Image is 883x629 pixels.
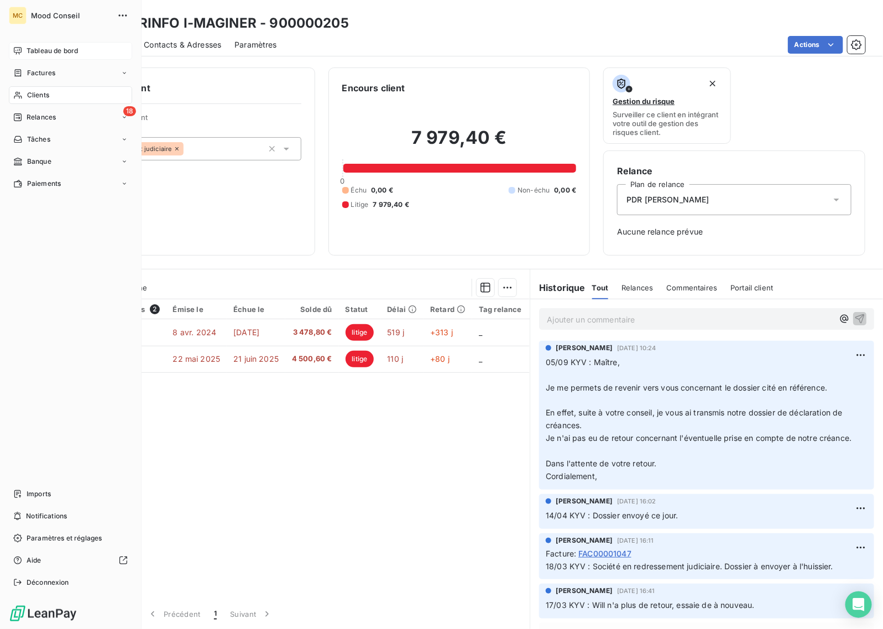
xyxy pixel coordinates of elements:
[184,144,192,154] input: Ajouter une valeur
[387,305,417,314] div: Délai
[123,106,136,116] span: 18
[150,304,160,314] span: 2
[346,305,374,314] div: Statut
[292,327,332,338] span: 3 478,80 €
[27,533,102,543] span: Paramètres et réglages
[387,328,404,337] span: 519 j
[730,283,773,292] span: Portail client
[546,562,833,571] span: 18/03 KYV : Société en redressement judiciaire. Dossier à envoyer à l'huissier.
[479,328,482,337] span: _
[223,602,279,626] button: Suivant
[556,496,613,506] span: [PERSON_NAME]
[26,511,67,521] span: Notifications
[342,127,577,160] h2: 7 979,40 €
[373,200,410,210] span: 7 979,40 €
[234,39,277,50] span: Paramètres
[27,578,69,588] span: Déconnexion
[27,68,55,78] span: Factures
[27,112,56,122] span: Relances
[617,226,851,237] span: Aucune relance prévue
[546,548,576,559] span: Facture :
[351,185,367,195] span: Échu
[144,39,221,50] span: Contacts & Adresses
[351,200,369,210] span: Litige
[173,354,221,363] span: 22 mai 2025
[233,328,259,337] span: [DATE]
[546,357,620,367] span: 05/09 KYV : Maître,
[173,305,221,314] div: Émise le
[430,305,466,314] div: Retard
[292,354,332,365] span: 4 500,60 €
[9,7,27,24] div: MC
[97,13,349,33] h3: SAS ARINFO I-MAGINER - 900000205
[9,552,132,569] a: Aide
[140,602,207,626] button: Précédent
[613,110,722,137] span: Surveiller ce client en intégrant votre outil de gestion des risques client.
[292,305,332,314] div: Solde dû
[546,471,597,481] span: Cordialement,
[613,97,675,106] span: Gestion du risque
[617,345,656,351] span: [DATE] 10:24
[27,90,49,100] span: Clients
[617,498,656,505] span: [DATE] 16:02
[214,609,217,620] span: 1
[9,605,77,622] img: Logo LeanPay
[31,11,111,20] span: Mood Conseil
[546,459,657,468] span: Dans l'attente de votre retour.
[546,408,845,430] span: En effet, suite à votre conseil, je vous ai transmis notre dossier de déclaration de créances.
[341,176,345,185] span: 0
[27,489,51,499] span: Imports
[621,283,653,292] span: Relances
[617,164,851,178] h6: Relance
[554,185,576,195] span: 0,00 €
[617,537,654,544] span: [DATE] 16:11
[592,283,609,292] span: Tout
[556,343,613,353] span: [PERSON_NAME]
[27,555,41,565] span: Aide
[546,511,678,520] span: 14/04 KYV : Dossier envoyé ce jour.
[430,328,453,337] span: +313 j
[788,36,843,54] button: Actions
[233,354,279,363] span: 21 juin 2025
[479,354,482,363] span: _
[27,179,61,189] span: Paiements
[603,67,731,144] button: Gestion du risqueSurveiller ce client en intégrant votre outil de gestion des risques client.
[556,536,613,545] span: [PERSON_NAME]
[27,134,50,144] span: Tâches
[546,433,851,443] span: Je n'ai pas eu de retour concernant l'éventuelle prise en compte de notre créance.
[27,46,78,56] span: Tableau de bord
[173,328,217,337] span: 8 avr. 2024
[387,354,403,363] span: 110 j
[617,588,655,594] span: [DATE] 16:41
[233,305,279,314] div: Échue le
[207,602,223,626] button: 1
[518,185,550,195] span: Non-échu
[556,586,613,596] span: [PERSON_NAME]
[27,157,51,167] span: Banque
[667,283,718,292] span: Commentaires
[530,281,586,294] h6: Historique
[546,383,827,392] span: Je me permets de revenir vers vous concernant le dossier cité en référence.
[578,548,631,559] span: FAC00001047
[346,351,374,367] span: litige
[479,305,535,314] div: Tag relance
[371,185,393,195] span: 0,00 €
[845,591,872,618] div: Open Intercom Messenger
[342,81,405,95] h6: Encours client
[67,81,301,95] h6: Informations client
[89,113,301,128] span: Propriétés Client
[346,324,374,341] span: litige
[626,194,709,205] span: PDR [PERSON_NAME]
[546,600,755,610] span: 17/03 KYV : Will n'a plus de retour, essaie de à nouveau.
[430,354,450,363] span: +80 j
